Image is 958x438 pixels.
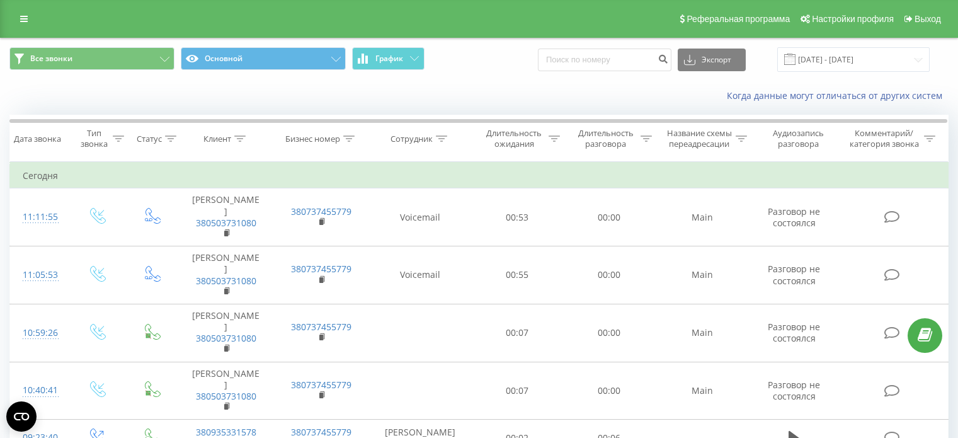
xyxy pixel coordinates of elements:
span: Разговор не состоялся [768,379,820,402]
td: 00:55 [472,246,563,304]
div: Сотрудник [391,134,433,144]
div: 11:05:53 [23,263,56,287]
div: Комментарий/категория звонка [847,128,921,149]
td: Main [654,362,750,420]
td: 00:00 [563,246,654,304]
iframe: Intercom live chat [915,367,945,397]
div: Бизнес номер [285,134,340,144]
input: Поиск по номеру [538,49,671,71]
button: Все звонки [9,47,174,70]
div: Длительность разговора [574,128,637,149]
span: Настройки профиля [812,14,894,24]
td: 00:53 [472,188,563,246]
span: Разговор не состоялся [768,263,820,286]
div: 10:40:41 [23,378,56,403]
div: 11:11:55 [23,205,56,229]
span: Все звонки [30,54,72,64]
a: 380737455779 [291,205,351,217]
td: [PERSON_NAME] [178,362,273,420]
td: Voicemail [369,246,472,304]
td: Main [654,304,750,362]
td: Main [654,246,750,304]
span: Реферальная программа [687,14,790,24]
a: 380503731080 [196,217,256,229]
td: 00:00 [563,362,654,420]
a: 380737455779 [291,426,351,438]
a: 380737455779 [291,263,351,275]
a: 380935331578 [196,426,256,438]
td: Сегодня [10,163,949,188]
td: 00:07 [472,362,563,420]
div: Тип звонка [79,128,109,149]
a: 380737455779 [291,321,351,333]
td: 00:07 [472,304,563,362]
span: Выход [915,14,941,24]
div: Дата звонка [14,134,61,144]
button: Open CMP widget [6,401,37,432]
td: [PERSON_NAME] [178,246,273,304]
div: 10:59:26 [23,321,56,345]
td: 00:00 [563,188,654,246]
div: Статус [137,134,162,144]
button: Основной [181,47,346,70]
td: Main [654,188,750,246]
a: Когда данные могут отличаться от других систем [727,89,949,101]
a: 380503731080 [196,390,256,402]
button: График [352,47,425,70]
td: [PERSON_NAME] [178,304,273,362]
div: Название схемы переадресации [666,128,733,149]
a: 380503731080 [196,332,256,344]
a: 380737455779 [291,379,351,391]
td: [PERSON_NAME] [178,188,273,246]
button: Экспорт [678,49,746,71]
td: Voicemail [369,188,472,246]
td: 00:00 [563,304,654,362]
span: Разговор не состоялся [768,321,820,344]
span: График [375,54,403,63]
div: Клиент [203,134,231,144]
a: 380503731080 [196,275,256,287]
span: Разговор не состоялся [768,205,820,229]
div: Аудиозапись разговора [761,128,835,149]
div: Длительность ожидания [483,128,546,149]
